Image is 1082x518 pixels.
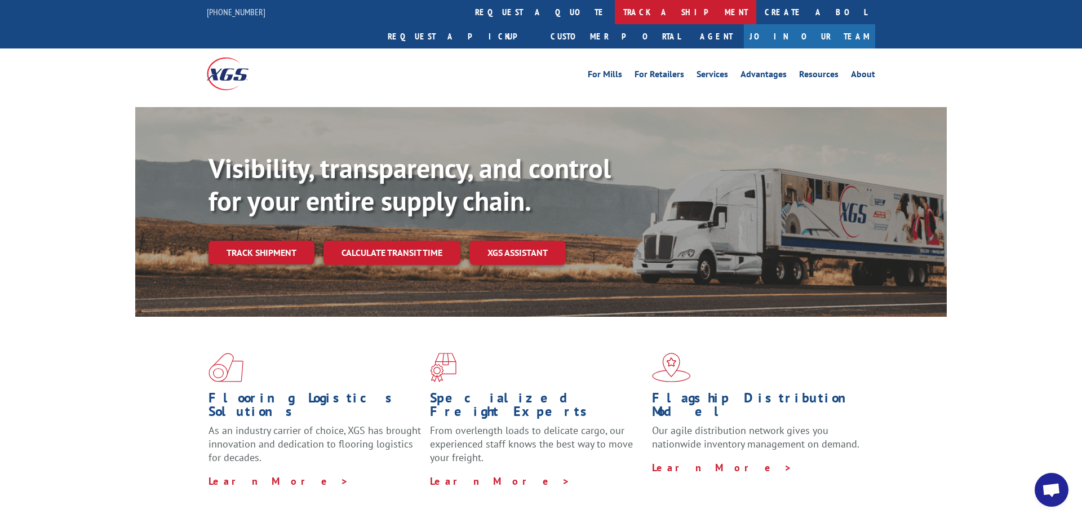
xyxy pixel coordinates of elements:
a: Learn More > [652,461,792,474]
a: Advantages [740,70,787,82]
img: xgs-icon-flagship-distribution-model-red [652,353,691,382]
a: Resources [799,70,839,82]
a: Join Our Team [744,24,875,48]
a: Track shipment [209,241,314,264]
a: Customer Portal [542,24,689,48]
img: xgs-icon-total-supply-chain-intelligence-red [209,353,243,382]
h1: Flagship Distribution Model [652,391,865,424]
a: Learn More > [209,475,349,488]
p: From overlength loads to delicate cargo, our experienced staff knows the best way to move your fr... [430,424,643,474]
span: As an industry carrier of choice, XGS has brought innovation and dedication to flooring logistics... [209,424,421,464]
a: Request a pickup [379,24,542,48]
a: For Retailers [635,70,684,82]
h1: Flooring Logistics Solutions [209,391,422,424]
a: Agent [689,24,744,48]
span: Our agile distribution network gives you nationwide inventory management on demand. [652,424,859,450]
b: Visibility, transparency, and control for your entire supply chain. [209,150,611,218]
h1: Specialized Freight Experts [430,391,643,424]
a: About [851,70,875,82]
a: Calculate transit time [323,241,460,265]
a: XGS ASSISTANT [469,241,566,265]
a: [PHONE_NUMBER] [207,6,265,17]
a: Services [697,70,728,82]
a: Learn More > [430,475,570,488]
div: Open chat [1035,473,1068,507]
img: xgs-icon-focused-on-flooring-red [430,353,456,382]
a: For Mills [588,70,622,82]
